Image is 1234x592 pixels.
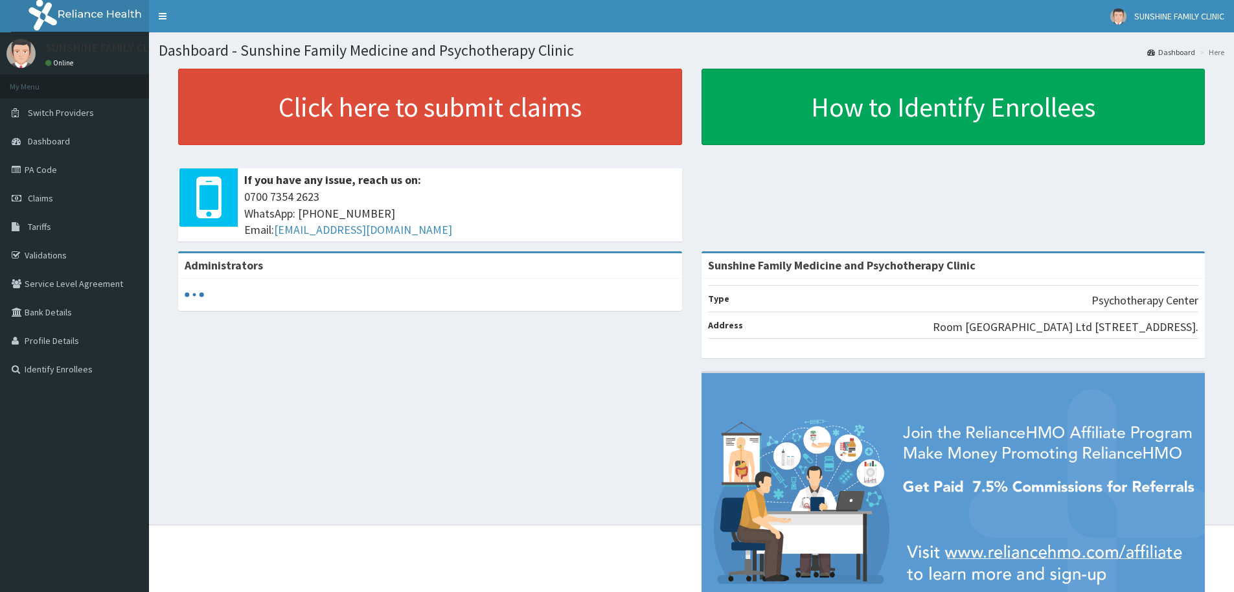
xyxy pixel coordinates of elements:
[244,172,421,187] b: If you have any issue, reach us on:
[178,69,682,145] a: Click here to submit claims
[28,107,94,119] span: Switch Providers
[708,258,976,273] strong: Sunshine Family Medicine and Psychotherapy Clinic
[708,293,729,304] b: Type
[1134,10,1224,22] span: SUNSHINE FAMILY CLINIC
[28,135,70,147] span: Dashboard
[6,39,36,68] img: User Image
[244,188,676,238] span: 0700 7354 2623 WhatsApp: [PHONE_NUMBER] Email:
[1091,292,1198,309] p: Psychotherapy Center
[708,319,743,331] b: Address
[28,192,53,204] span: Claims
[159,42,1224,59] h1: Dashboard - Sunshine Family Medicine and Psychotherapy Clinic
[185,258,263,273] b: Administrators
[1110,8,1126,25] img: User Image
[1147,47,1195,58] a: Dashboard
[933,319,1198,336] p: Room [GEOGRAPHIC_DATA] Ltd [STREET_ADDRESS].
[45,42,170,54] p: SUNSHINE FAMILY CLINIC
[274,222,452,237] a: [EMAIL_ADDRESS][DOMAIN_NAME]
[28,221,51,233] span: Tariffs
[185,285,204,304] svg: audio-loading
[702,69,1205,145] a: How to Identify Enrollees
[1196,47,1224,58] li: Here
[45,58,76,67] a: Online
